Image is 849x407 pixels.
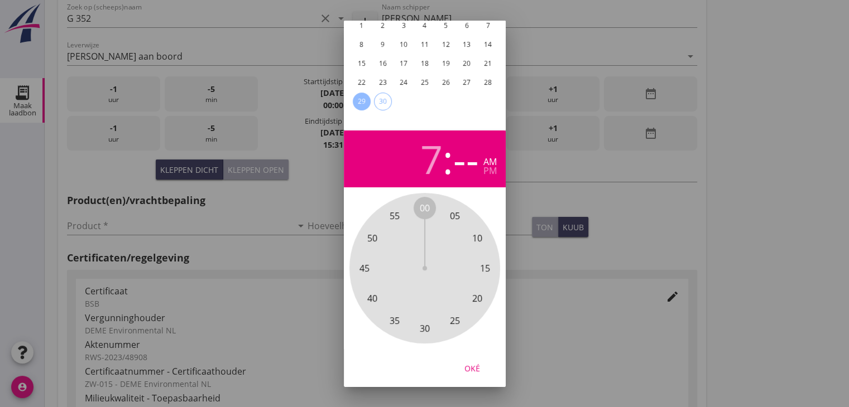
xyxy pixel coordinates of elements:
button: 9 [373,36,391,54]
button: 18 [415,55,433,72]
span: 35 [390,313,400,327]
span: 20 [472,292,482,305]
div: pm [483,166,497,175]
span: 00 [420,201,430,215]
button: 5 [437,17,454,35]
div: 7 [420,139,443,178]
button: 2 [373,17,391,35]
span: 30 [420,322,430,335]
div: -- [453,139,479,178]
button: 15 [352,55,370,72]
button: 14 [479,36,497,54]
button: 23 [373,74,391,91]
span: : [443,139,453,178]
button: 6 [458,17,476,35]
button: 12 [437,36,454,54]
button: 7 [479,17,497,35]
button: 30 [373,93,391,110]
button: 3 [395,17,412,35]
div: 30 [374,93,391,110]
div: am [483,157,497,166]
button: 20 [458,55,476,72]
button: 22 [352,74,370,91]
button: 19 [437,55,454,72]
div: Oké [457,362,488,374]
span: 45 [359,261,370,275]
span: 55 [390,209,400,222]
button: 26 [437,74,454,91]
button: Oké [448,358,497,378]
span: 25 [450,313,460,327]
button: 1 [352,17,370,35]
span: 15 [480,261,490,275]
button: 28 [479,74,497,91]
button: 13 [458,36,476,54]
button: 11 [415,36,433,54]
button: 27 [458,74,476,91]
button: 24 [395,74,412,91]
span: 10 [472,231,482,245]
button: 8 [352,36,370,54]
button: 10 [395,36,412,54]
button: 4 [415,17,433,35]
button: 17 [395,55,412,72]
button: 29 [352,93,370,110]
span: 50 [367,231,377,245]
span: 05 [450,209,460,222]
button: 21 [479,55,497,72]
button: 25 [415,74,433,91]
button: 16 [373,55,391,72]
span: 40 [367,292,377,305]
